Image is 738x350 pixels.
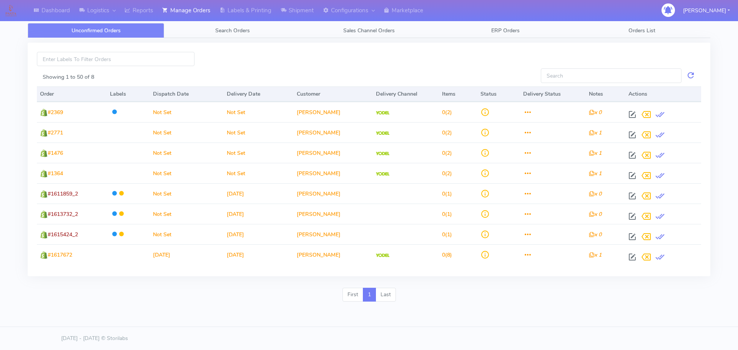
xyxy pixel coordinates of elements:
i: x 0 [589,231,602,238]
span: #1615424_2 [48,231,78,238]
input: Search [541,68,681,83]
i: x 0 [589,211,602,218]
th: Delivery Status [520,86,586,102]
span: #2771 [48,129,63,136]
td: Not Set [150,204,224,224]
td: Not Set [224,163,294,183]
span: #1617672 [48,251,72,259]
td: Not Set [224,102,294,122]
td: Not Set [150,224,224,244]
td: [DATE] [224,244,294,265]
td: [PERSON_NAME] [294,143,373,163]
th: Status [477,86,520,102]
span: Search Orders [215,27,250,34]
i: x 0 [589,109,602,116]
td: [DATE] [224,204,294,224]
input: Enter Labels To Filter Orders [37,52,194,66]
td: Not Set [224,122,294,143]
span: #1613732_2 [48,211,78,218]
td: [PERSON_NAME] [294,163,373,183]
td: Not Set [150,102,224,122]
span: ERP Orders [491,27,520,34]
span: #1476 [48,149,63,157]
span: (1) [442,190,452,197]
span: Sales Channel Orders [343,27,395,34]
span: #1611859_2 [48,190,78,197]
td: [PERSON_NAME] [294,183,373,204]
img: Yodel [376,172,389,176]
i: x 1 [589,251,602,259]
th: Dispatch Date [150,86,224,102]
span: 0 [442,129,445,136]
span: 0 [442,251,445,259]
span: 0 [442,149,445,157]
span: (8) [442,251,452,259]
span: (1) [442,231,452,238]
td: [PERSON_NAME] [294,244,373,265]
img: Yodel [376,111,389,115]
td: Not Set [224,143,294,163]
td: [PERSON_NAME] [294,204,373,224]
i: x 1 [589,149,602,157]
td: [DATE] [150,244,224,265]
span: (2) [442,170,452,177]
th: Customer [294,86,373,102]
th: Items [439,86,477,102]
th: Notes [586,86,625,102]
td: [PERSON_NAME] [294,102,373,122]
label: Showing 1 to 50 of 8 [43,73,94,81]
i: x 1 [589,170,602,177]
td: Not Set [150,143,224,163]
span: 0 [442,211,445,218]
th: Actions [625,86,701,102]
i: x 1 [589,129,602,136]
span: #2369 [48,109,63,116]
td: Not Set [150,183,224,204]
span: (1) [442,211,452,218]
td: Not Set [150,122,224,143]
a: 1 [363,288,376,302]
th: Order [37,86,107,102]
td: [PERSON_NAME] [294,224,373,244]
td: [PERSON_NAME] [294,122,373,143]
button: [PERSON_NAME] [677,3,736,18]
span: Orders List [628,27,655,34]
th: Delivery Channel [373,86,439,102]
span: (2) [442,149,452,157]
img: Yodel [376,131,389,135]
span: 0 [442,170,445,177]
span: Unconfirmed Orders [71,27,121,34]
td: [DATE] [224,224,294,244]
th: Labels [107,86,150,102]
td: [DATE] [224,183,294,204]
span: (2) [442,129,452,136]
img: Yodel [376,152,389,156]
ul: Tabs [28,23,710,38]
span: 0 [442,109,445,116]
th: Delivery Date [224,86,294,102]
span: #1364 [48,170,63,177]
span: 0 [442,231,445,238]
span: 0 [442,190,445,197]
i: x 0 [589,190,602,197]
img: Yodel [376,254,389,257]
td: Not Set [150,163,224,183]
span: (2) [442,109,452,116]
